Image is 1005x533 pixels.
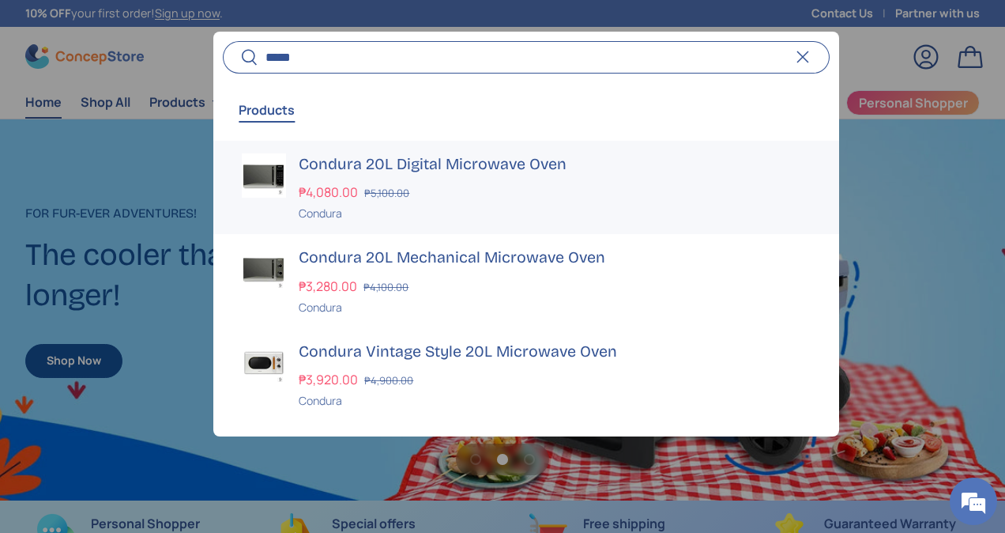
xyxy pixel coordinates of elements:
a: Condura 20L Mechanical Microwave Oven ₱3,280.00 ₱4,100.00 Condura [213,234,838,328]
textarea: Type your message and hit 'Enter' [8,361,301,416]
a: Condura Vintage Style 20L Microwave Oven ₱3,920.00 ₱4,900.00 Condura [213,328,838,422]
s: ₱4,900.00 [364,373,413,387]
strong: ₱4,080.00 [299,183,362,201]
s: ₱5,100.00 [364,186,409,200]
a: Midea 20L Retro Blue Digital Microwave Oven ₱5,295.00 Midea [213,421,838,516]
h3: Condura 20L Digital Microwave Oven [299,153,810,176]
strong: ₱3,280.00 [299,278,361,295]
div: Chat with us now [82,89,265,109]
h3: Midea 20L Retro Blue Digital Microwave Oven [299,434,810,456]
h3: Condura Vintage Style 20L Microwave Oven [299,341,810,363]
a: Condura 20L Digital Microwave Oven ₱4,080.00 ₱5,100.00 Condura [213,141,838,235]
div: Minimize live chat window [259,8,297,46]
strong: ₱3,920.00 [299,371,362,388]
span: We're online! [92,164,218,323]
div: Condura [299,392,810,409]
h3: Condura 20L Mechanical Microwave Oven [299,247,810,269]
div: Condura [299,205,810,221]
button: Products [239,92,295,128]
div: Condura [299,299,810,316]
s: ₱4,100.00 [363,280,408,294]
